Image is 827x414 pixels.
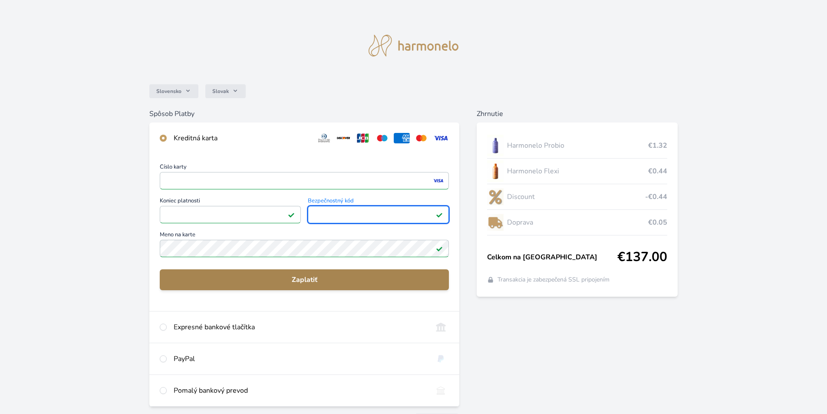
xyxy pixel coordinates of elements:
button: Slovak [205,84,246,98]
iframe: Iframe pre deň vypršania platnosti [164,209,297,221]
iframe: Iframe pre bezpečnostný kód [312,209,445,221]
img: delivery-lo.png [487,212,504,233]
span: Doprava [507,217,648,228]
img: CLEAN_PROBIO_se_stinem_x-lo.jpg [487,135,504,156]
img: maestro.svg [374,133,390,143]
img: mc.svg [413,133,429,143]
img: Pole je platné [436,211,443,218]
span: Bezpečnostný kód [308,198,449,206]
img: CLEAN_FLEXI_se_stinem_x-hi_(1)-lo.jpg [487,160,504,182]
span: Slovensko [156,88,181,95]
img: Pole je platné [288,211,295,218]
span: Harmonelo Probio [507,140,648,151]
span: Harmonelo Flexi [507,166,648,176]
button: Slovensko [149,84,198,98]
span: €137.00 [617,249,667,265]
div: Pomalý bankový prevod [174,385,426,396]
img: jcb.svg [355,133,371,143]
img: onlineBanking_SK.svg [433,322,449,332]
img: visa [432,177,444,185]
span: €1.32 [648,140,667,151]
span: Slovak [212,88,229,95]
span: Koniec platnosti [160,198,301,206]
h6: Spôsob Platby [149,109,459,119]
span: Celkom na [GEOGRAPHIC_DATA] [487,252,617,262]
span: Zaplatiť [167,275,442,285]
span: Číslo karty [160,164,449,172]
img: Pole je platné [436,245,443,252]
span: Discount [507,192,645,202]
img: discover.svg [336,133,352,143]
img: logo.svg [369,35,459,56]
img: discount-lo.png [487,186,504,208]
span: -€0.44 [645,192,667,202]
img: bankTransfer_IBAN.svg [433,385,449,396]
span: Meno na karte [160,232,449,240]
img: amex.svg [394,133,410,143]
button: Zaplatiť [160,269,449,290]
div: PayPal [174,354,426,364]
iframe: Iframe pre číslo karty [164,175,445,187]
input: Meno na kartePole je platné [160,240,449,257]
div: Kreditná karta [174,133,309,143]
span: €0.44 [648,166,667,176]
img: paypal.svg [433,354,449,364]
span: €0.05 [648,217,667,228]
span: Transakcia je zabezpečená SSL pripojením [498,275,610,284]
div: Expresné bankové tlačítka [174,322,426,332]
h6: Zhrnutie [477,109,678,119]
img: visa.svg [433,133,449,143]
img: diners.svg [316,133,332,143]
